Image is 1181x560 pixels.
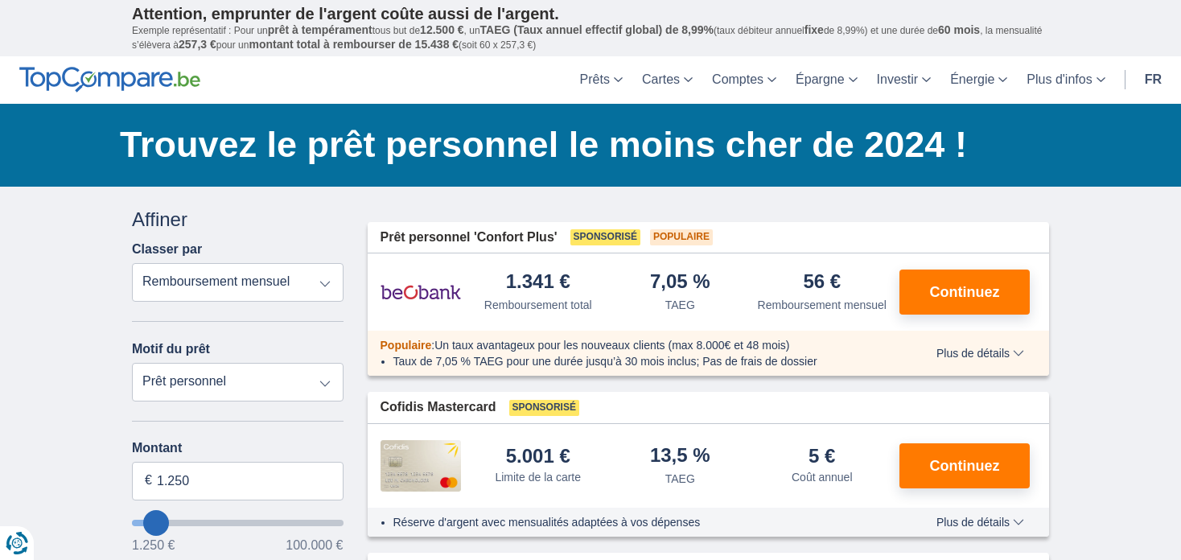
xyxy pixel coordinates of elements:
[381,272,461,312] img: pret personnel Beobank
[899,443,1030,488] button: Continuez
[420,23,464,36] span: 12.500 €
[758,297,887,313] div: Remboursement mensuel
[650,272,710,294] div: 7,05 %
[632,56,702,104] a: Cartes
[665,471,695,487] div: TAEG
[132,23,1049,52] p: Exemple représentatif : Pour un tous but de , un (taux débiteur annuel de 8,99%) et une durée de ...
[249,38,459,51] span: montant total à rembourser de 15.438 €
[938,23,980,36] span: 60 mois
[506,447,570,466] div: 5.001 €
[940,56,1017,104] a: Énergie
[132,520,344,526] input: wantToBorrow
[381,440,461,492] img: pret personnel Cofidis CC
[480,23,714,36] span: TAEG (Taux annuel effectif global) de 8,99%
[132,342,210,356] label: Motif du prêt
[702,56,786,104] a: Comptes
[1017,56,1114,104] a: Plus d'infos
[1135,56,1171,104] a: fr
[434,339,789,352] span: Un taux avantageux pour les nouveaux clients (max 8.000€ et 48 mois)
[145,471,152,490] span: €
[286,539,343,552] span: 100.000 €
[268,23,372,36] span: prêt à tempérament
[786,56,867,104] a: Épargne
[665,297,695,313] div: TAEG
[570,229,640,245] span: Sponsorisé
[792,469,853,485] div: Coût annuel
[924,347,1036,360] button: Plus de détails
[132,4,1049,23] p: Attention, emprunter de l'argent coûte aussi de l'argent.
[381,398,496,417] span: Cofidis Mastercard
[132,206,344,233] div: Affiner
[19,67,200,93] img: TopCompare
[484,297,592,313] div: Remboursement total
[899,270,1030,315] button: Continuez
[381,339,432,352] span: Populaire
[393,353,890,369] li: Taux de 7,05 % TAEG pour une durée jusqu’à 30 mois inclus; Pas de frais de dossier
[936,517,1024,528] span: Plus de détails
[506,272,570,294] div: 1.341 €
[650,446,710,467] div: 13,5 %
[509,400,579,416] span: Sponsorisé
[495,469,581,485] div: Limite de la carte
[132,242,202,257] label: Classer par
[570,56,632,104] a: Prêts
[804,23,824,36] span: fixe
[936,348,1024,359] span: Plus de détails
[368,337,903,353] div: :
[132,539,175,552] span: 1.250 €
[650,229,713,245] span: Populaire
[930,459,1000,473] span: Continuez
[867,56,941,104] a: Investir
[809,447,835,466] div: 5 €
[381,229,558,247] span: Prêt personnel 'Confort Plus'
[179,38,216,51] span: 257,3 €
[120,120,1049,170] h1: Trouvez le prêt personnel le moins cher de 2024 !
[924,516,1036,529] button: Plus de détails
[803,272,841,294] div: 56 €
[393,514,890,530] li: Réserve d'argent avec mensualités adaptées à vos dépenses
[930,285,1000,299] span: Continuez
[132,441,344,455] label: Montant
